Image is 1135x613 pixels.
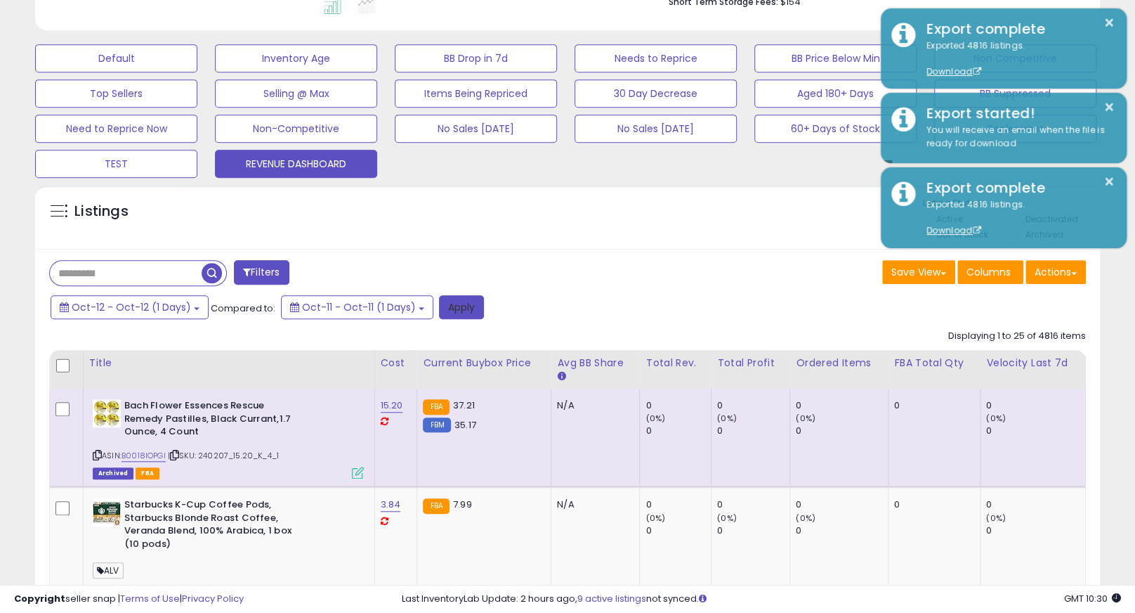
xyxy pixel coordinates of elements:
[916,178,1116,198] div: Export complete
[423,418,450,432] small: FBM
[645,399,711,412] div: 0
[575,44,737,72] button: Needs to Reprice
[796,498,888,511] div: 0
[402,593,1121,606] div: Last InventoryLab Update: 2 hours ago, not synced.
[557,356,634,370] div: Avg BB Share
[717,425,789,437] div: 0
[894,356,974,370] div: FBA Total Qty
[916,39,1116,79] div: Exported 4816 listings.
[423,356,545,370] div: Current Buybox Price
[381,356,412,370] div: Cost
[454,418,476,432] span: 35.17
[557,370,565,383] small: Avg BB Share.
[926,224,981,236] a: Download
[986,425,1085,437] div: 0
[796,425,888,437] div: 0
[14,593,244,606] div: seller snap | |
[986,498,1085,511] div: 0
[645,356,705,370] div: Total Rev.
[215,115,377,143] button: Non-Competitive
[1103,14,1115,32] button: ×
[796,413,815,424] small: (0%)
[93,399,121,427] img: 51Lw0recp-L._SL40_.jpg
[93,498,121,527] img: 51kVAJtCxuL._SL40_.jpg
[89,356,369,370] div: Title
[215,44,377,72] button: Inventory Age
[168,450,279,461] span: | SKU: 240207_15.20_K_4_1
[916,19,1116,39] div: Export complete
[557,399,629,412] div: N/A
[882,260,955,284] button: Save View
[423,399,449,415] small: FBA
[645,413,665,424] small: (0%)
[423,498,449,514] small: FBA
[453,399,475,412] span: 37.21
[575,79,737,108] button: 30 Day Decrease
[754,79,917,108] button: Aged 180+ Days
[796,399,888,412] div: 0
[1025,260,1086,284] button: Actions
[72,300,191,314] span: Oct-12 - Oct-12 (1 Days)
[124,399,295,442] b: Bach Flower Essences Rescue Remedy Pastilles, Black Currant,1.7 Ounce, 4 Count
[124,498,295,554] b: Starbucks K-Cup Coffee Pods, Starbucks Blonde Roast Coffee, Veranda Blend, 100% Arabica, 1 box (1...
[645,512,665,524] small: (0%)
[894,498,969,511] div: 0
[717,498,789,511] div: 0
[1103,98,1115,116] button: ×
[986,512,1006,524] small: (0%)
[93,498,364,612] div: ASIN:
[439,295,484,319] button: Apply
[281,295,433,319] button: Oct-11 - Oct-11 (1 Days)
[916,103,1116,124] div: Export started!
[395,115,557,143] button: No Sales [DATE]
[986,356,1080,370] div: Velocity Last 7d
[645,425,711,437] div: 0
[957,260,1023,284] button: Columns
[575,115,737,143] button: No Sales [DATE]
[381,498,401,512] a: 3.84
[754,115,917,143] button: 60+ Days of Stock
[1064,592,1121,605] span: 2025-10-13 10:30 GMT
[926,65,981,77] a: Download
[986,413,1006,424] small: (0%)
[215,79,377,108] button: Selling @ Max
[796,356,882,370] div: Ordered Items
[74,202,129,221] h5: Listings
[234,260,289,285] button: Filters
[122,450,166,462] a: B0018IOPGI
[93,399,364,477] div: ASIN:
[395,44,557,72] button: BB Drop in 7d
[51,295,209,319] button: Oct-12 - Oct-12 (1 Days)
[136,467,159,479] span: FBA
[557,498,629,511] div: N/A
[211,302,275,315] span: Compared to:
[215,150,377,178] button: REVENUE DASHBOARD
[717,524,789,537] div: 0
[35,79,197,108] button: Top Sellers
[948,330,1086,343] div: Displaying 1 to 25 of 4816 items
[93,562,124,579] span: ALV
[754,44,917,72] button: BB Price Below Min
[1103,173,1115,191] button: ×
[645,498,711,511] div: 0
[93,467,133,479] span: Listings that have been deleted from Seller Central
[35,44,197,72] button: Default
[381,399,403,413] a: 15.20
[966,265,1011,279] span: Columns
[916,124,1116,150] div: You will receive an email when the file is ready for download
[35,150,197,178] button: TEST
[577,592,646,605] a: 9 active listings
[717,512,737,524] small: (0%)
[453,498,472,511] span: 7.99
[182,592,244,605] a: Privacy Policy
[395,79,557,108] button: Items Being Repriced
[717,356,784,370] div: Total Profit
[717,413,737,424] small: (0%)
[717,399,789,412] div: 0
[916,198,1116,238] div: Exported 4816 listings.
[796,524,888,537] div: 0
[796,512,815,524] small: (0%)
[14,592,65,605] strong: Copyright
[302,300,416,314] span: Oct-11 - Oct-11 (1 Days)
[35,115,197,143] button: Need to Reprice Now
